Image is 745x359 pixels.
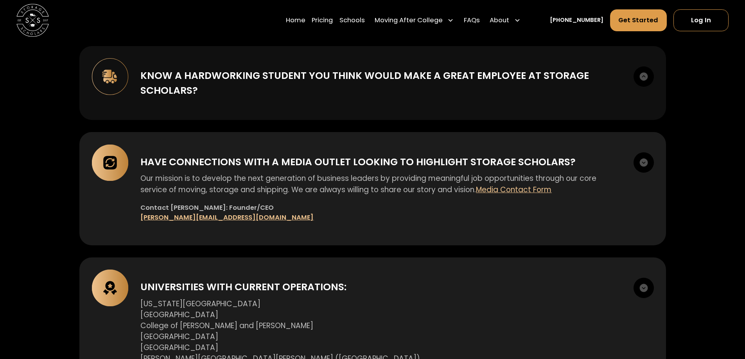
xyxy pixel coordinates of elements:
div: Moving After College [372,9,458,32]
p: Our mission is to develop the next generation of business leaders by providing meaningful job opp... [140,173,621,195]
div: Know a hardworking student you think would make a great employee at Storage Scholars? [140,68,621,98]
a: Pricing [312,9,333,32]
a: Get Started [610,9,667,31]
div: UNIVERSITIES WITH CURRENT OPERATIONS: [140,280,346,294]
div: Moving After College [375,16,443,25]
img: Storage Scholars main logo [16,4,49,36]
a: [PERSON_NAME][EMAIL_ADDRESS][DOMAIN_NAME] [140,213,314,222]
a: home [16,4,49,36]
div: About [486,9,524,32]
a: Home [286,9,305,32]
a: Schools [339,9,365,32]
div: Contact [PERSON_NAME]: Founder/CEO ‍ [140,203,621,223]
a: Log In [673,9,729,31]
a: [PHONE_NUMBER] [550,16,603,25]
div: Have connections with a media outlet looking to highlight Storage Scholars? [140,155,576,169]
a: Media Contact Form [476,184,551,195]
a: FAQs [464,9,480,32]
div: About [490,16,509,25]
